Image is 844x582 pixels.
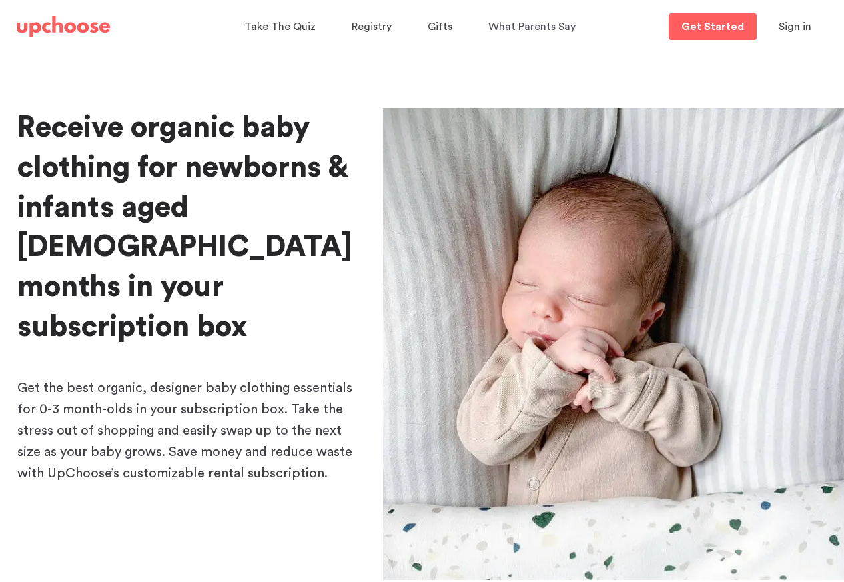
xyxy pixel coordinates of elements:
[681,21,744,32] p: Get Started
[428,21,452,32] span: Gifts
[352,21,392,32] span: Registry
[779,21,811,32] span: Sign in
[488,14,580,40] a: What Parents Say
[17,108,362,347] h1: Receive organic baby clothing for newborns & infants aged [DEMOGRAPHIC_DATA] months in your subsc...
[17,381,352,480] span: Get the best organic, designer baby clothing essentials for 0-3 month-olds in your subscription b...
[17,16,110,37] img: UpChoose
[244,21,316,32] span: Take The Quiz
[762,13,828,40] button: Sign in
[352,14,396,40] a: Registry
[244,14,320,40] a: Take The Quiz
[488,21,576,32] span: What Parents Say
[17,13,110,41] a: UpChoose
[428,14,456,40] a: Gifts
[669,13,757,40] a: Get Started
